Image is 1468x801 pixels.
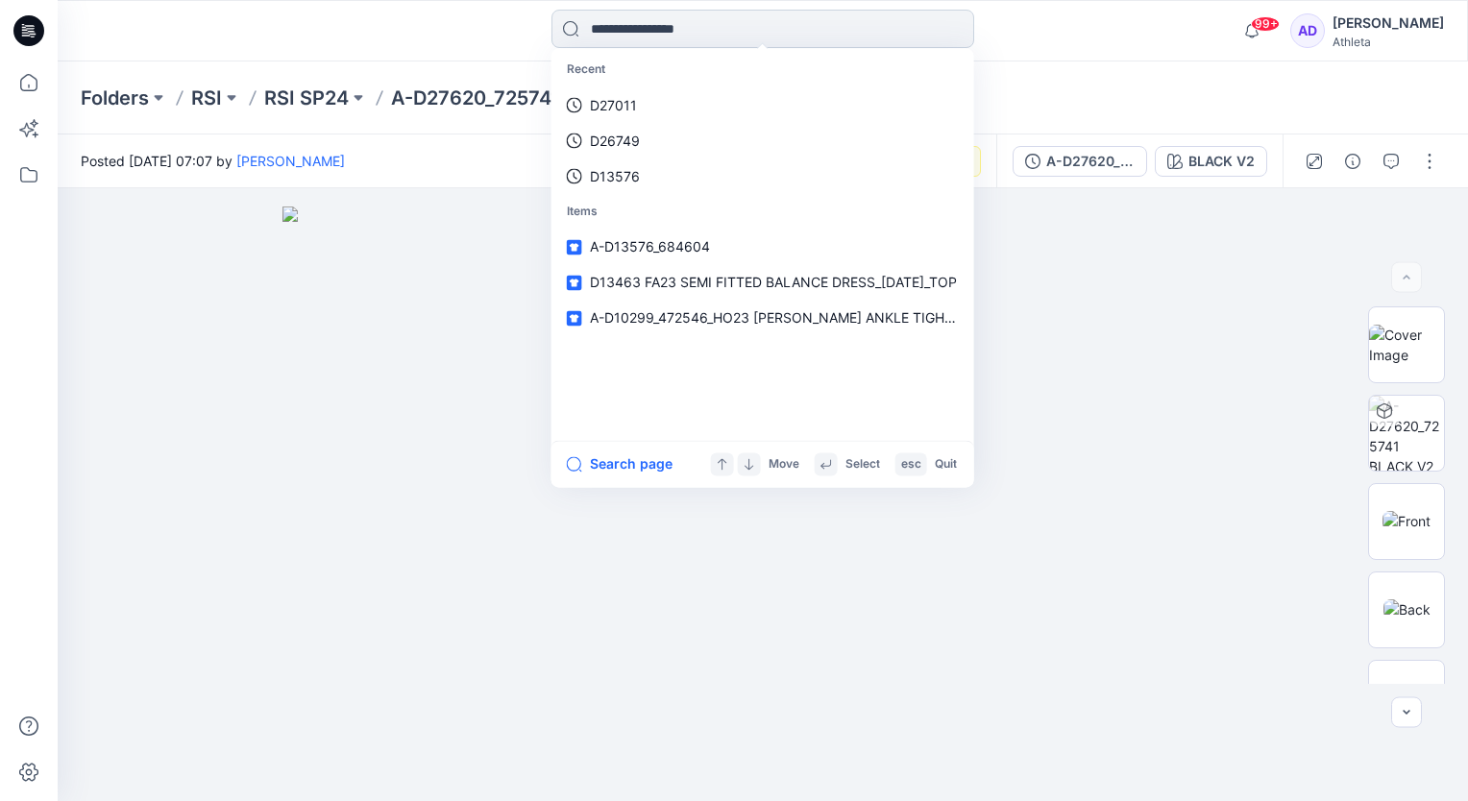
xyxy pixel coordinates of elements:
[555,123,970,158] a: D26749
[590,310,1116,327] span: A-D10299_472546_HO23 [PERSON_NAME] ANKLE TIGHT Top of Production [DATE]
[567,452,673,475] button: Search page
[1155,146,1267,177] button: BLACK V2
[555,265,970,301] a: D13463 FA23 SEMI FITTED BALANCE DRESS_[DATE]_TOP
[1383,599,1431,619] img: Back
[590,95,637,115] p: D27011
[555,52,970,87] p: Recent
[264,85,349,111] a: RSI SP24
[935,454,957,474] p: Quit
[1369,325,1444,365] img: Cover Image
[1382,511,1431,531] img: Front
[769,454,799,474] p: Move
[555,230,970,265] a: A-D13576_684604
[555,87,970,123] a: D27011
[81,85,149,111] a: Folders
[1046,151,1135,172] div: A-D27620_725741
[81,151,345,171] span: Posted [DATE] 07:07 by
[1013,146,1147,177] button: A-D27620_725741
[590,239,710,255] span: A-D13576_684604
[1333,35,1444,49] div: Athleta
[1188,151,1255,172] div: BLACK V2
[391,85,558,111] p: A-D27620_725741
[845,454,880,474] p: Select
[901,454,921,474] p: esc
[555,194,970,230] p: Items
[590,275,957,291] span: D13463 FA23 SEMI FITTED BALANCE DRESS_[DATE]_TOP
[590,131,640,151] p: D26749
[1369,396,1444,471] img: A-D27620_725741 BLACK V2
[282,206,1243,801] img: eyJhbGciOiJIUzI1NiIsImtpZCI6IjAiLCJzbHQiOiJzZXMiLCJ0eXAiOiJKV1QifQ.eyJkYXRhIjp7InR5cGUiOiJzdG9yYW...
[555,301,970,336] a: A-D10299_472546_HO23 [PERSON_NAME] ANKLE TIGHT Top of Production [DATE]
[191,85,222,111] a: RSI
[1290,13,1325,48] div: AD
[1337,146,1368,177] button: Details
[555,158,970,194] a: D13576
[1251,16,1280,32] span: 99+
[236,153,345,169] a: [PERSON_NAME]
[590,166,640,186] p: D13576
[1333,12,1444,35] div: [PERSON_NAME]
